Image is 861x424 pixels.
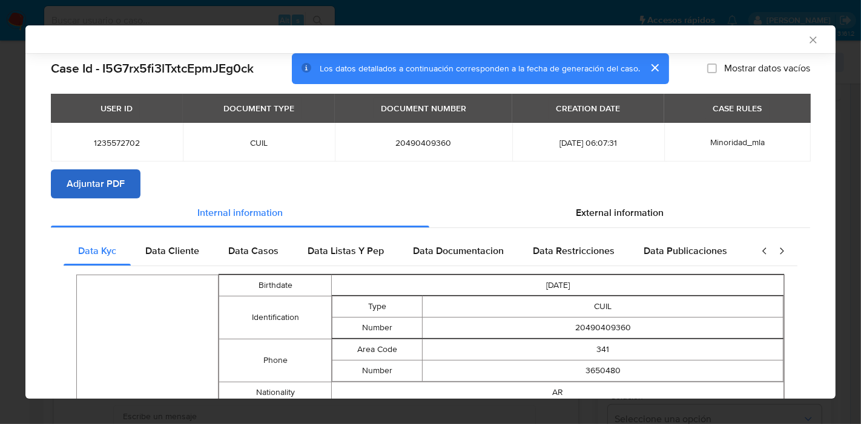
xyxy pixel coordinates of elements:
span: Data Restricciones [533,244,615,258]
span: CUIL [197,137,320,148]
td: Type [332,296,423,317]
span: 1235572702 [65,137,168,148]
div: closure-recommendation-modal [25,25,836,399]
span: [DATE] 06:07:31 [527,137,650,148]
input: Mostrar datos vacíos [707,64,717,73]
span: Data Documentacion [413,244,504,258]
td: Area Code [332,339,423,360]
td: 3650480 [423,360,783,381]
div: DOCUMENT TYPE [216,98,302,119]
td: Identification [219,296,332,339]
span: Internal information [197,206,283,220]
span: Minoridad_mla [710,136,765,148]
div: CREATION DATE [549,98,627,119]
td: [DATE] [332,275,784,296]
td: Phone [219,339,332,382]
div: CASE RULES [706,98,770,119]
div: USER ID [93,98,140,119]
td: 20490409360 [423,317,783,338]
span: Data Listas Y Pep [308,244,384,258]
div: Detailed info [51,198,810,227]
td: AR [332,382,784,403]
button: cerrar [640,53,669,82]
span: Mostrar datos vacíos [724,62,810,74]
div: Detailed internal info [64,236,749,266]
span: Adjuntar PDF [67,171,125,197]
td: Nationality [219,382,332,403]
button: Cerrar ventana [807,34,818,45]
span: Los datos detallados a continuación corresponden a la fecha de generación del caso. [320,62,640,74]
span: External information [576,206,664,220]
td: Number [332,360,423,381]
div: DOCUMENT NUMBER [374,98,473,119]
td: CUIL [423,296,783,317]
button: Adjuntar PDF [51,169,140,198]
span: Data Publicaciones [644,244,727,258]
span: 20490409360 [349,137,498,148]
span: Data Cliente [145,244,199,258]
span: Data Kyc [78,244,116,258]
h2: Case Id - I5G7rx5fi3lTxtcEpmJEg0ck [51,60,254,76]
span: Data Casos [228,244,279,258]
td: Number [332,317,423,338]
td: 341 [423,339,783,360]
td: Birthdate [219,275,332,296]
